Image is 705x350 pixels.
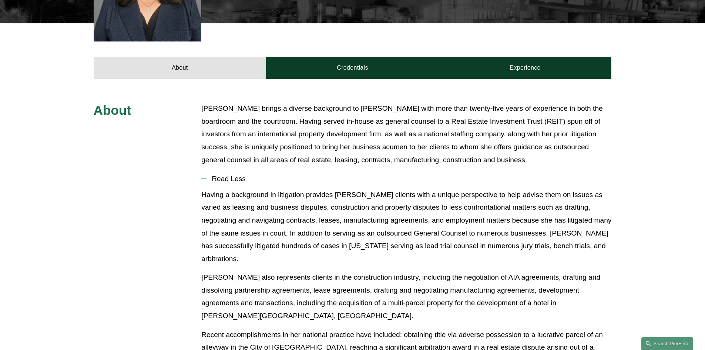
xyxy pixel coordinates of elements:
a: About [94,57,266,79]
p: Having a background in litigation provides [PERSON_NAME] clients with a unique perspective to hel... [201,189,611,265]
a: Credentials [266,57,439,79]
a: Experience [439,57,612,79]
button: Read Less [201,169,611,189]
a: Search this site [641,337,693,350]
span: Read Less [207,175,611,183]
span: About [94,103,131,117]
p: [PERSON_NAME] also represents clients in the construction industry, including the negotiation of ... [201,271,611,322]
p: [PERSON_NAME] brings a diverse background to [PERSON_NAME] with more than twenty-five years of ex... [201,102,611,166]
